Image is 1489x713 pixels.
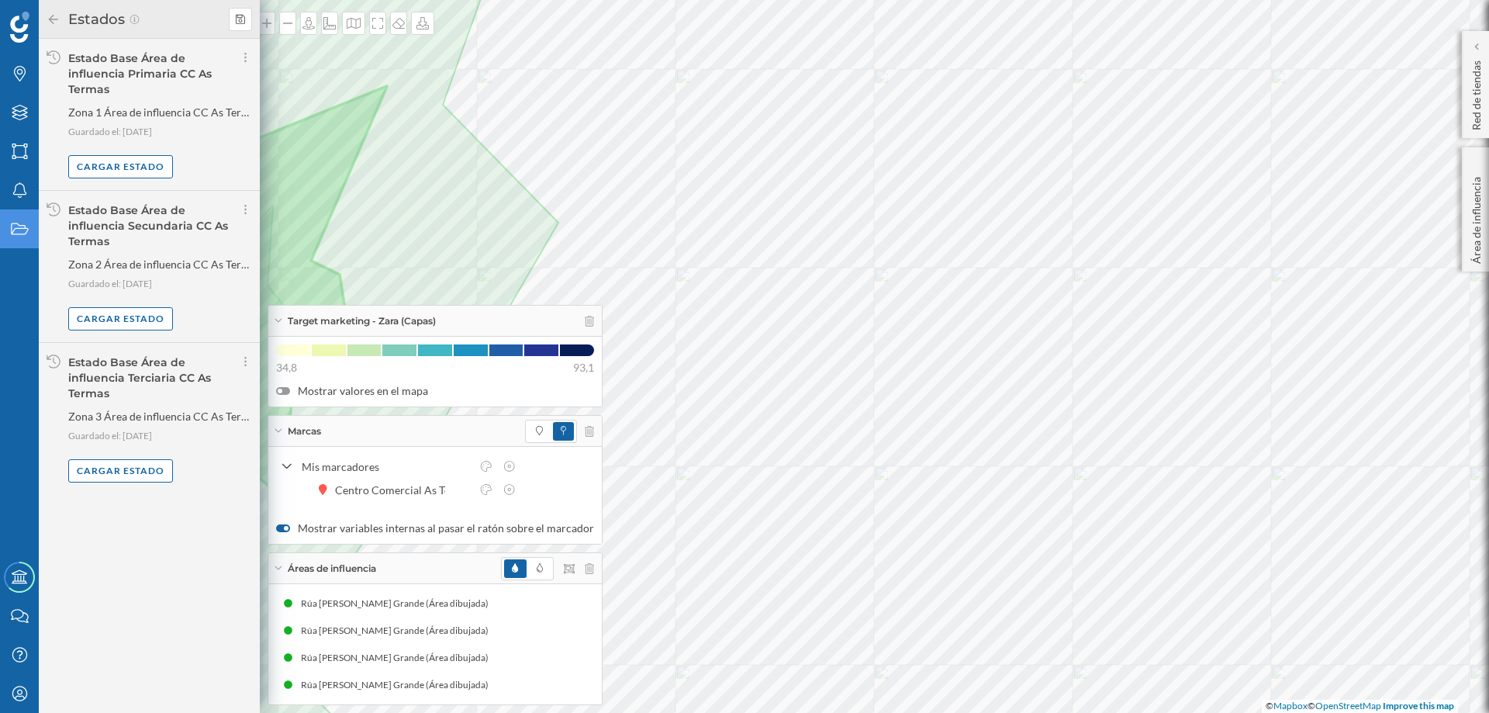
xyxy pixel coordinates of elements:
[276,360,297,376] span: 34,8
[1469,54,1484,130] p: Red de tiendas
[60,7,129,32] h2: Estados
[68,355,211,400] div: Estado Base Área de influencia Terciaria CC As Termas
[1262,700,1458,713] div: © ©
[301,650,496,666] div: Rúa [PERSON_NAME] Grande (Área dibujada)
[288,424,321,438] span: Marcas
[68,105,252,120] span: Zona 1 Área de influencia CC As Termas
[1469,171,1484,264] p: Área de influencia
[68,203,228,248] div: Estado Base Área de influencia Secundaria CC As Termas
[68,124,252,140] p: Guardado el: [DATE]
[68,428,252,444] p: Guardado el: [DATE]
[301,596,496,611] div: Rúa [PERSON_NAME] Grande (Área dibujada)
[288,562,376,576] span: Áreas de influencia
[573,360,594,376] span: 93,1
[276,383,594,399] label: Mostrar valores en el mapa
[68,257,252,272] span: Zona 2 Área de influencia CC As Termas
[68,51,212,96] div: Estado Base Área de influencia Primaria CC As Termas
[301,677,496,693] div: Rúa [PERSON_NAME] Grande (Área dibujada)
[1315,700,1381,711] a: OpenStreetMap
[1273,700,1308,711] a: Mapbox
[302,459,471,475] div: Mis marcadores
[301,623,496,639] div: Rúa [PERSON_NAME] Grande (Área dibujada)
[68,409,252,424] span: Zona 3 Área de influencia CC As Termas
[68,276,252,292] p: Guardado el: [DATE]
[10,12,29,43] img: Geoblink Logo
[335,482,482,498] div: Centro Comercial As Termas
[288,314,436,328] span: Target marketing - Zara (Capas)
[1383,700,1454,711] a: Improve this map
[276,521,594,536] label: Mostrar variables internas al pasar el ratón sobre el marcador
